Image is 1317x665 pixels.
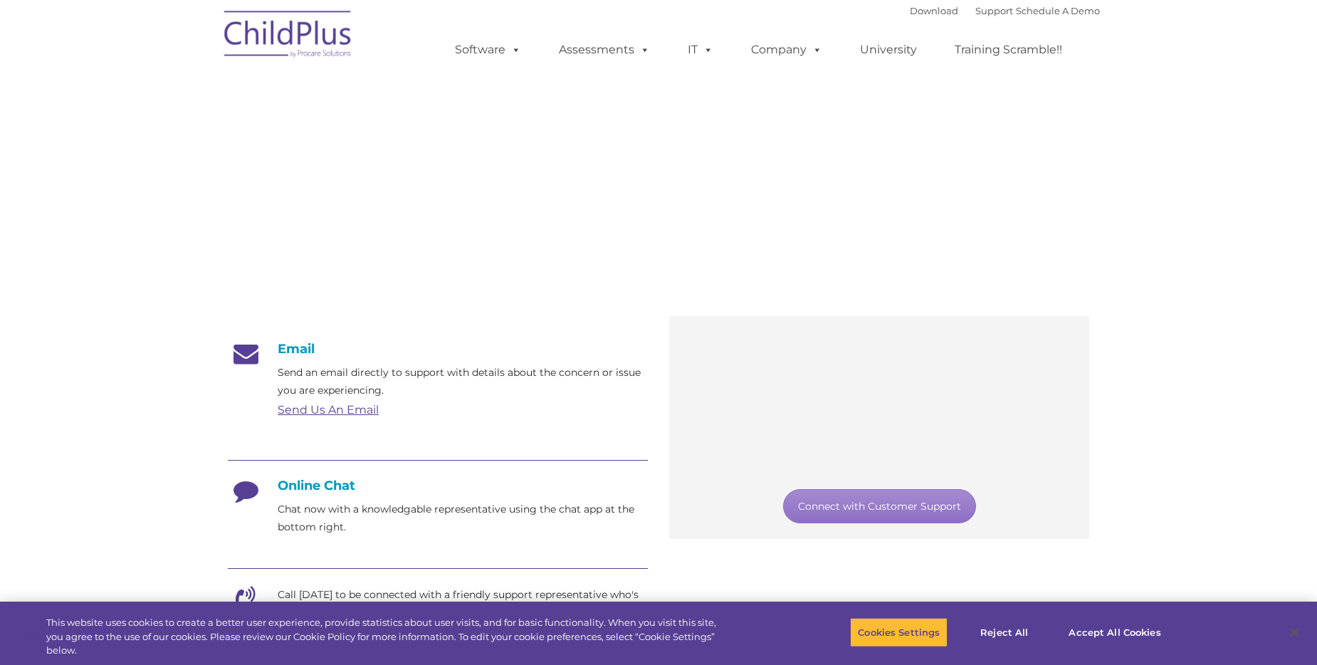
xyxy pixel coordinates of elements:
p: Call [DATE] to be connected with a friendly support representative who's eager to help. [278,586,648,622]
a: University [846,36,931,64]
a: Send Us An Email [278,403,379,417]
h4: Email [228,341,648,357]
button: Cookies Settings [850,617,948,647]
a: Schedule A Demo [1016,5,1100,16]
a: Download [910,5,958,16]
a: Training Scramble!! [940,36,1076,64]
font: | [910,5,1100,16]
button: Accept All Cookies [1061,617,1168,647]
a: Assessments [545,36,664,64]
a: Support [975,5,1013,16]
a: Software [441,36,535,64]
h4: Online Chat [228,478,648,493]
a: IT [673,36,728,64]
div: This website uses cookies to create a better user experience, provide statistics about user visit... [46,616,725,658]
button: Reject All [960,617,1049,647]
p: Chat now with a knowledgable representative using the chat app at the bottom right. [278,501,648,536]
a: Connect with Customer Support [783,489,976,523]
a: Company [737,36,836,64]
img: ChildPlus by Procare Solutions [217,1,360,72]
p: Send an email directly to support with details about the concern or issue you are experiencing. [278,364,648,399]
button: Close [1279,617,1310,648]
